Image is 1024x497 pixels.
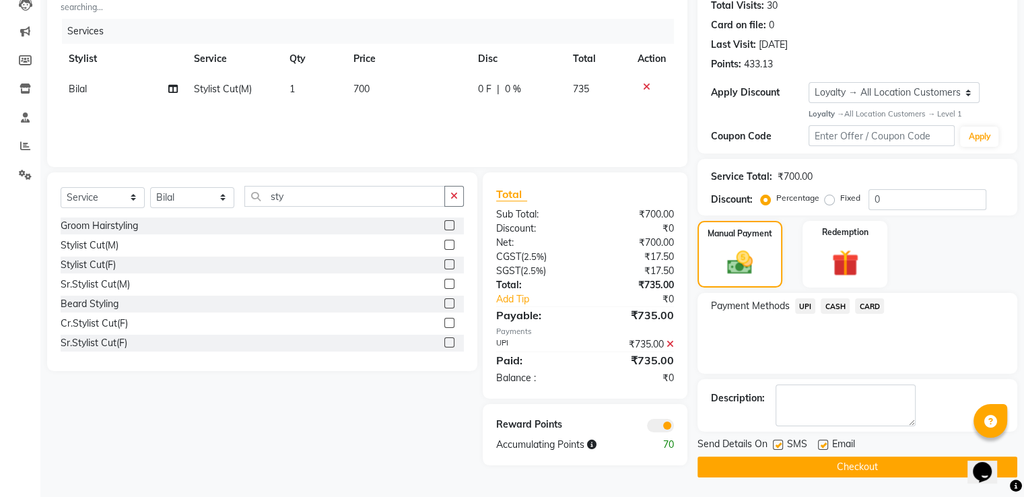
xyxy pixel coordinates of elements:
div: Cr.Stylist Cut(F) [61,317,128,331]
div: Balance : [486,371,585,385]
div: ₹0 [585,371,684,385]
div: [DATE] [759,38,788,52]
span: SGST [496,265,520,277]
img: _cash.svg [719,248,761,277]
span: 700 [353,83,370,95]
img: _gift.svg [823,246,867,280]
th: Total [565,44,629,74]
span: 735 [573,83,589,95]
th: Disc [470,44,565,74]
span: UPI [795,298,816,314]
div: ₹17.50 [585,264,684,278]
div: 0 [769,18,774,32]
span: 0 F [478,82,491,96]
span: 2.5% [524,251,544,262]
label: Percentage [776,192,819,204]
th: Qty [281,44,345,74]
div: ₹17.50 [585,250,684,264]
div: ₹700.00 [585,207,684,222]
div: 70 [634,438,683,452]
div: ₹700.00 [778,170,813,184]
div: Discount: [486,222,585,236]
span: CASH [821,298,850,314]
div: Stylist Cut(F) [61,258,116,272]
div: Paid: [486,352,585,368]
div: Card on file: [711,18,766,32]
label: Fixed [840,192,860,204]
div: Services [62,19,684,44]
div: ₹735.00 [585,352,684,368]
th: Service [186,44,281,74]
th: Price [345,44,470,74]
div: Points: [711,57,741,71]
div: Description: [711,391,765,405]
div: Coupon Code [711,129,809,143]
div: Discount: [711,193,753,207]
div: ₹735.00 [585,278,684,292]
iframe: chat widget [967,443,1011,484]
span: 0 % [505,82,521,96]
div: ₹735.00 [585,337,684,352]
span: Payment Methods [711,299,790,313]
div: ₹700.00 [585,236,684,250]
div: Accumulating Points [486,438,634,452]
div: Beard Styling [61,297,118,311]
a: Add Tip [486,292,601,306]
div: Reward Points [486,418,585,432]
button: Checkout [697,457,1017,477]
button: Apply [960,127,998,147]
strong: Loyalty → [809,109,844,119]
div: All Location Customers → Level 1 [809,108,1004,120]
div: UPI [486,337,585,352]
th: Stylist [61,44,186,74]
span: 2.5% [523,265,543,276]
div: Stylist Cut(M) [61,238,118,253]
div: Service Total: [711,170,772,184]
span: SMS [787,437,807,454]
div: ₹0 [585,222,684,236]
div: Apply Discount [711,86,809,100]
span: Stylist Cut(M) [194,83,252,95]
th: Action [629,44,674,74]
div: Total: [486,278,585,292]
span: CARD [855,298,884,314]
div: ( ) [486,264,585,278]
div: Sr.Stylist Cut(F) [61,336,127,350]
span: Send Details On [697,437,767,454]
span: Email [832,437,855,454]
span: Bilal [69,83,87,95]
label: Manual Payment [708,228,772,240]
div: Groom Hairstyling [61,219,138,233]
small: searching... [61,1,304,13]
div: Payments [496,326,674,337]
input: Search or Scan [244,186,445,207]
span: | [497,82,500,96]
span: CGST [496,251,521,263]
div: 433.13 [744,57,773,71]
div: ₹0 [601,292,683,306]
div: ( ) [486,250,585,264]
label: Redemption [822,226,868,238]
div: Net: [486,236,585,250]
div: Sub Total: [486,207,585,222]
div: ₹735.00 [585,307,684,323]
input: Enter Offer / Coupon Code [809,125,955,146]
div: Payable: [486,307,585,323]
span: 1 [289,83,295,95]
span: Total [496,187,527,201]
div: Sr.Stylist Cut(M) [61,277,130,292]
div: Last Visit: [711,38,756,52]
